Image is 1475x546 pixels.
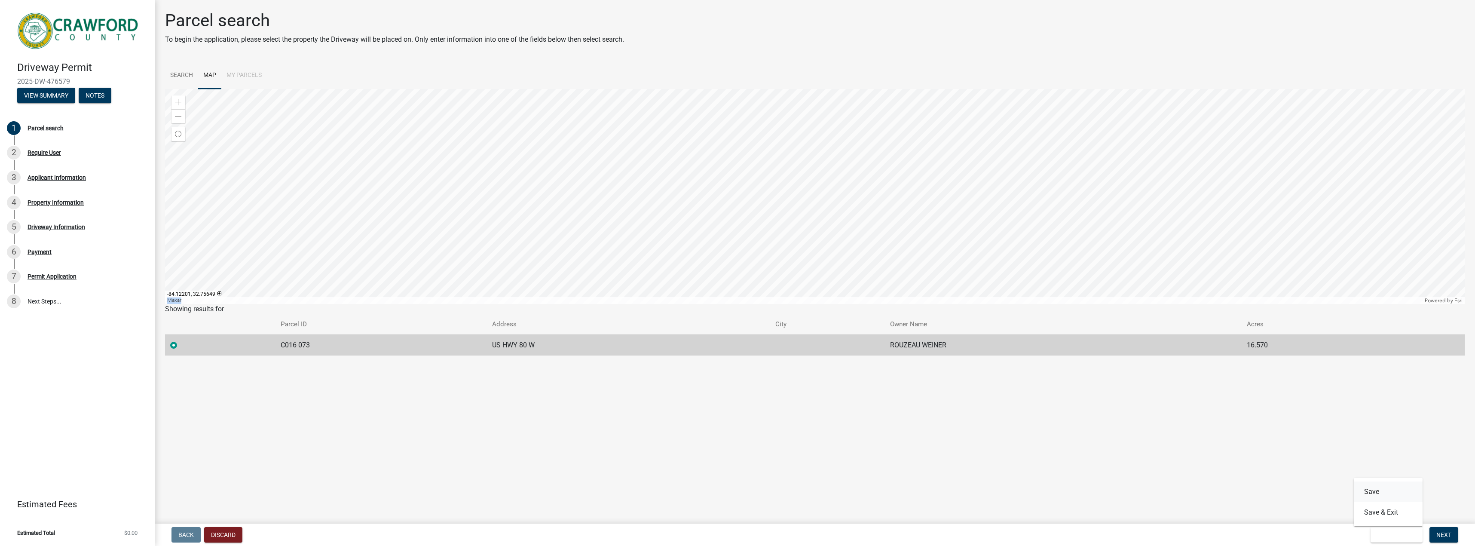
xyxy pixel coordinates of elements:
div: Applicant Information [28,175,86,181]
div: Payment [28,249,52,255]
a: Map [198,62,221,89]
a: Search [165,62,198,89]
td: 16.570 [1242,334,1410,356]
button: View Summary [17,88,75,103]
button: Discard [204,527,242,543]
div: 6 [7,245,21,259]
div: Parcel search [28,125,64,131]
div: Zoom in [171,95,185,109]
p: To begin the application, please select the property the Driveway will be placed on. Only enter i... [165,34,624,45]
div: 7 [7,270,21,283]
div: Property Information [28,199,84,206]
div: 2 [7,146,21,160]
div: 1 [7,121,21,135]
div: Require User [28,150,61,156]
button: Back [171,527,201,543]
div: 3 [7,171,21,184]
button: Save [1354,482,1423,502]
div: 8 [7,294,21,308]
h1: Parcel search [165,10,624,31]
div: Save & Exit [1354,478,1423,526]
td: ROUZEAU WEINER [885,334,1242,356]
wm-modal-confirm: Notes [79,92,111,99]
span: Estimated Total [17,530,55,536]
div: Maxar [165,297,1423,304]
div: 4 [7,196,21,209]
span: Next [1436,531,1451,538]
td: US HWY 80 W [487,334,770,356]
img: Crawford County, Georgia [17,9,141,52]
span: 2025-DW-476579 [17,77,138,86]
th: Address [487,314,770,334]
th: Acres [1242,314,1410,334]
td: C016 073 [275,334,487,356]
div: Powered by [1423,297,1465,304]
button: Save & Exit [1371,527,1423,543]
div: Permit Application [28,273,77,279]
div: 5 [7,220,21,234]
th: Owner Name [885,314,1242,334]
div: Find my location [171,127,185,141]
button: Next [1429,527,1458,543]
a: Esri [1454,298,1463,304]
button: Save & Exit [1354,502,1423,523]
span: Save & Exit [1377,531,1411,538]
button: Notes [79,88,111,103]
wm-modal-confirm: Summary [17,92,75,99]
span: Back [178,531,194,538]
th: Parcel ID [275,314,487,334]
div: Driveway Information [28,224,85,230]
h4: Driveway Permit [17,61,148,74]
span: $0.00 [124,530,138,536]
a: Estimated Fees [7,496,141,513]
th: City [770,314,885,334]
div: Showing results for [165,304,1465,314]
div: Zoom out [171,109,185,123]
